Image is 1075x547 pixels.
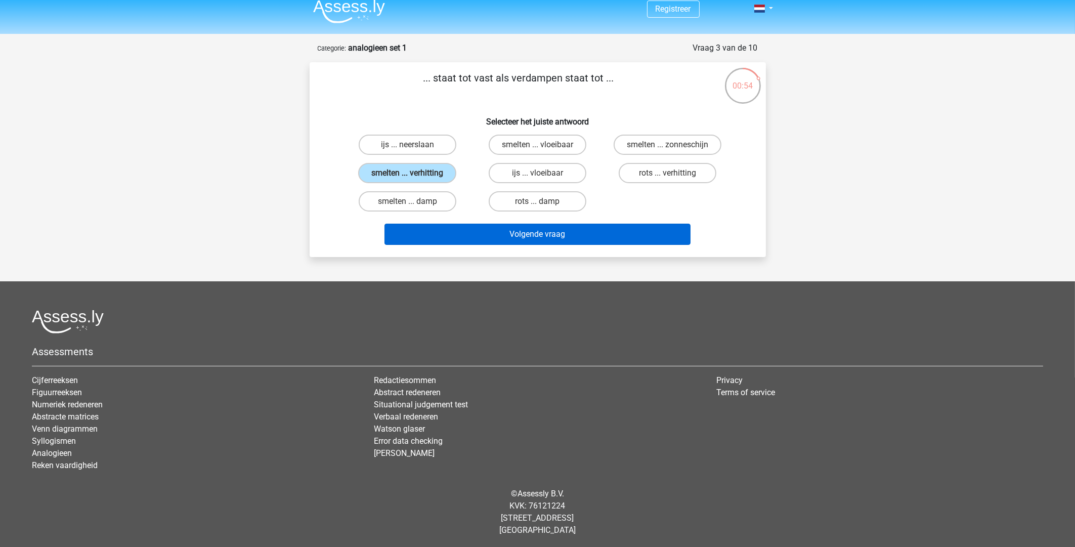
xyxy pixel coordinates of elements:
[32,436,76,446] a: Syllogismen
[384,224,691,245] button: Volgende vraag
[716,388,775,397] a: Terms of service
[359,191,456,212] label: smelten ... damp
[489,163,586,183] label: ijs ... vloeibaar
[724,67,762,92] div: 00:54
[374,424,425,434] a: Watson glaser
[32,375,78,385] a: Cijferreeksen
[374,375,436,385] a: Redactiesommen
[374,436,443,446] a: Error data checking
[693,42,758,54] div: Vraag 3 van de 10
[32,388,82,397] a: Figuurreeksen
[326,109,750,127] h6: Selecteer het juiste antwoord
[24,480,1051,544] div: © KVK: 76121224 [STREET_ADDRESS] [GEOGRAPHIC_DATA]
[32,412,99,422] a: Abstracte matrices
[32,424,98,434] a: Venn diagrammen
[716,375,743,385] a: Privacy
[374,400,468,409] a: Situational judgement test
[619,163,716,183] label: rots ... verhitting
[32,460,98,470] a: Reken vaardigheid
[656,4,691,14] a: Registreer
[374,448,435,458] a: [PERSON_NAME]
[489,135,586,155] label: smelten ... vloeibaar
[32,310,104,333] img: Assessly logo
[614,135,721,155] label: smelten ... zonneschijn
[374,388,441,397] a: Abstract redeneren
[349,43,407,53] strong: analogieen set 1
[489,191,586,212] label: rots ... damp
[359,135,456,155] label: ijs ... neerslaan
[374,412,438,422] a: Verbaal redeneren
[326,70,712,101] p: ... staat tot vast als verdampen staat tot ...
[358,163,456,183] label: smelten ... verhitting
[518,489,564,498] a: Assessly B.V.
[318,45,347,52] small: Categorie:
[32,448,72,458] a: Analogieen
[32,346,1043,358] h5: Assessments
[32,400,103,409] a: Numeriek redeneren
